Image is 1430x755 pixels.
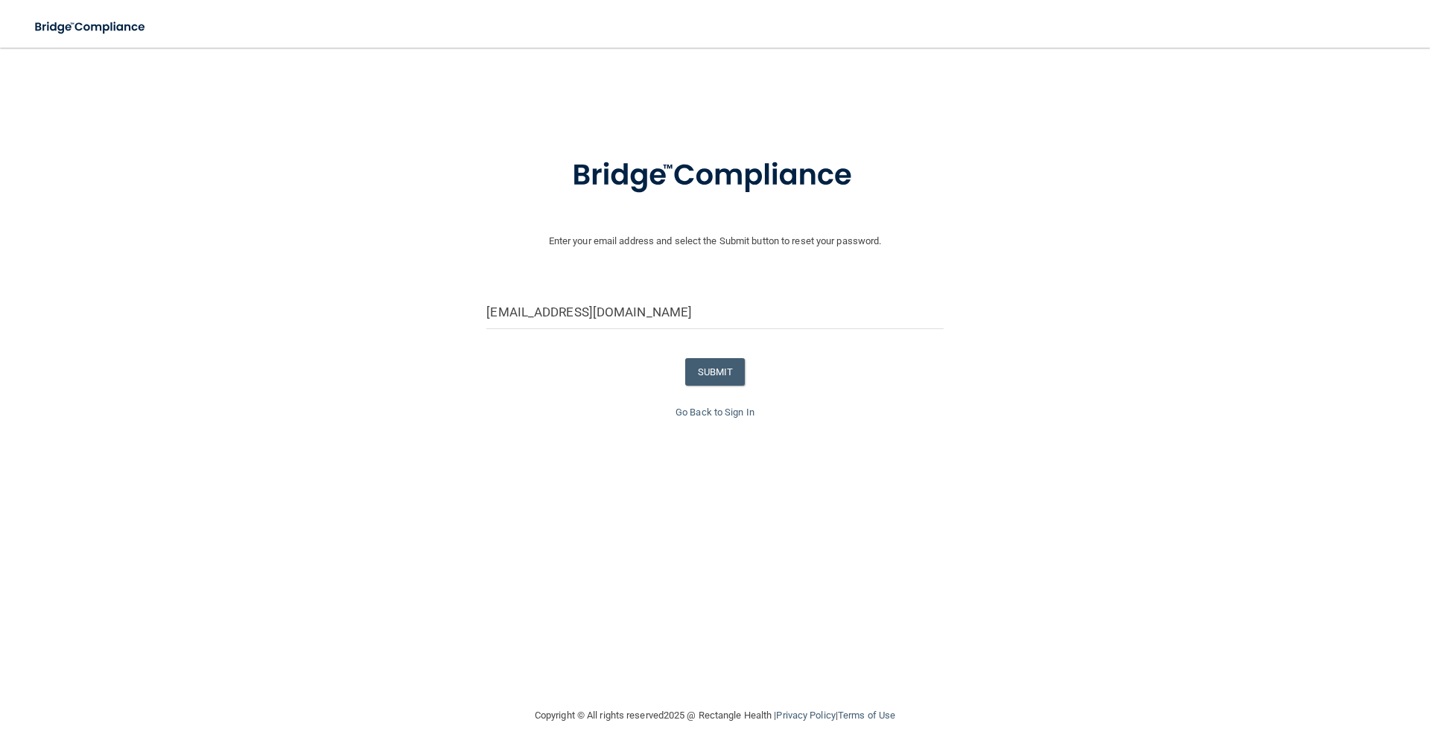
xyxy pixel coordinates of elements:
a: Terms of Use [838,710,895,721]
input: Email [486,296,943,329]
img: bridge_compliance_login_screen.278c3ca4.svg [541,137,889,214]
div: Copyright © All rights reserved 2025 @ Rectangle Health | | [443,692,987,739]
a: Go Back to Sign In [676,407,754,418]
img: bridge_compliance_login_screen.278c3ca4.svg [22,12,159,42]
iframe: Drift Widget Chat Controller [1172,649,1412,709]
button: SUBMIT [685,358,746,386]
a: Privacy Policy [776,710,835,721]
